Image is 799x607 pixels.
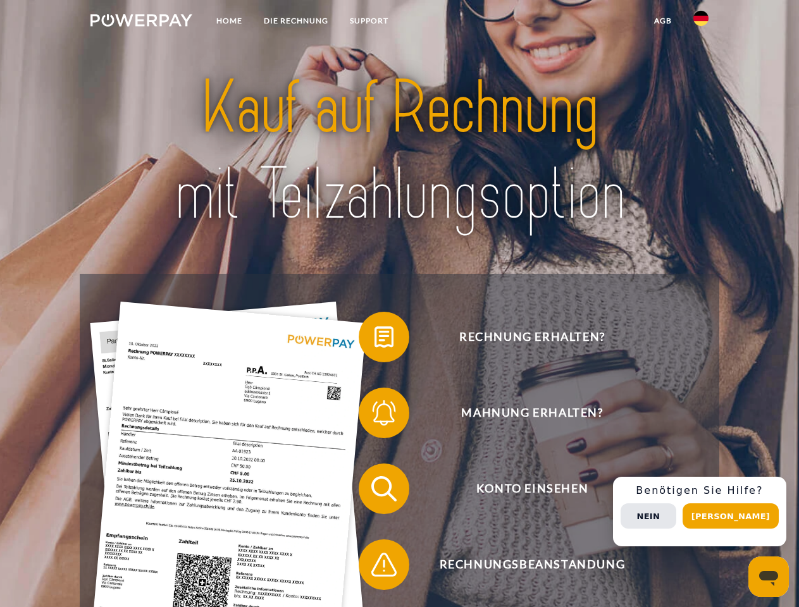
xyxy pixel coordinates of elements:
img: title-powerpay_de.svg [121,61,678,242]
button: [PERSON_NAME] [683,503,779,529]
h3: Benötigen Sie Hilfe? [621,484,779,497]
button: Nein [621,503,676,529]
a: Home [206,9,253,32]
a: DIE RECHNUNG [253,9,339,32]
iframe: Schaltfläche zum Öffnen des Messaging-Fensters [748,556,789,597]
img: qb_warning.svg [368,549,400,580]
img: logo-powerpay-white.svg [90,14,192,27]
div: Schnellhilfe [613,477,786,546]
span: Konto einsehen [377,463,687,514]
button: Konto einsehen [359,463,688,514]
button: Rechnung erhalten? [359,312,688,362]
span: Rechnung erhalten? [377,312,687,362]
img: qb_bell.svg [368,397,400,429]
img: qb_search.svg [368,473,400,505]
img: qb_bill.svg [368,321,400,353]
span: Rechnungsbeanstandung [377,539,687,590]
img: de [693,11,709,26]
a: SUPPORT [339,9,399,32]
span: Mahnung erhalten? [377,388,687,438]
button: Rechnungsbeanstandung [359,539,688,590]
button: Mahnung erhalten? [359,388,688,438]
a: agb [643,9,683,32]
